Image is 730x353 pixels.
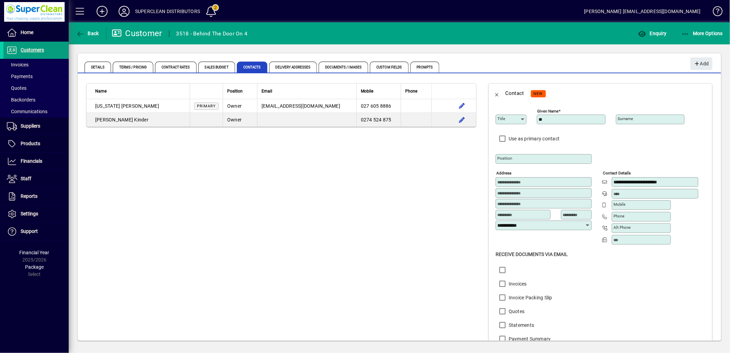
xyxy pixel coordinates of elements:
[507,294,552,301] label: Invoice Packing Slip
[113,62,154,73] span: Terms / Pricing
[7,97,35,103] span: Backorders
[21,193,37,199] span: Reports
[74,27,101,40] button: Back
[370,62,408,73] span: Custom Fields
[3,106,69,117] a: Communications
[537,109,558,114] mat-label: Given name
[613,214,624,218] mat-label: Phone
[489,85,505,101] button: Back
[95,103,120,109] span: [US_STATE]
[361,87,373,95] span: Mobile
[507,322,534,329] label: Statements
[7,109,47,114] span: Communications
[613,202,626,207] mat-label: Mobile
[3,135,69,152] a: Products
[534,92,543,96] span: NEW
[361,117,391,122] span: 0274 524 875
[112,28,162,39] div: Customer
[3,153,69,170] a: Financials
[134,117,149,122] span: Kinder
[25,264,44,270] span: Package
[3,59,69,71] a: Invoices
[262,103,340,109] span: [EMAIL_ADDRESS][DOMAIN_NAME]
[3,205,69,223] a: Settings
[7,62,29,67] span: Invoices
[496,252,568,257] span: Receive Documents Via Email
[155,62,196,73] span: Contract Rates
[21,141,40,146] span: Products
[176,28,248,39] div: 3518 - Behind The Door On 4
[613,225,631,230] mat-label: Alt Phone
[497,156,512,161] mat-label: Position
[85,62,111,73] span: Details
[223,99,257,113] td: Owner
[618,116,633,121] mat-label: Surname
[198,62,235,73] span: Sales Budget
[21,158,42,164] span: Financials
[21,30,33,35] span: Home
[507,335,551,342] label: Payment Summary
[135,6,200,17] div: SUPERCLEAN DISTRIBUTORS
[113,5,135,18] button: Profile
[95,87,107,95] span: Name
[197,104,216,108] span: Primary
[3,118,69,135] a: Suppliers
[3,188,69,205] a: Reports
[223,113,257,127] td: Owner
[3,24,69,41] a: Home
[497,116,505,121] mat-label: Title
[405,87,427,95] div: Phone
[21,176,31,181] span: Staff
[121,103,159,109] span: [PERSON_NAME]
[69,27,107,40] app-page-header-button: Back
[7,74,33,79] span: Payments
[20,250,49,255] span: Financial Year
[227,87,253,95] div: Position
[3,170,69,188] a: Staff
[690,57,712,70] button: Add
[237,62,267,73] span: Contacts
[21,228,38,234] span: Support
[3,71,69,82] a: Payments
[21,211,38,216] span: Settings
[410,62,440,73] span: Prompts
[95,87,186,95] div: Name
[262,87,352,95] div: Email
[3,82,69,94] a: Quotes
[21,47,44,53] span: Customers
[584,6,701,17] div: [PERSON_NAME] [EMAIL_ADDRESS][DOMAIN_NAME]
[95,117,133,122] span: [PERSON_NAME]
[262,87,272,95] span: Email
[694,58,709,69] span: Add
[7,85,26,91] span: Quotes
[227,87,243,95] span: Position
[3,94,69,106] a: Backorders
[319,62,368,73] span: Documents / Images
[507,308,525,315] label: Quotes
[636,27,668,40] button: Enquiry
[361,103,391,109] span: 027 605 8886
[21,123,40,129] span: Suppliers
[681,31,723,36] span: More Options
[76,31,99,36] span: Back
[505,88,524,99] div: Contact
[679,27,725,40] button: More Options
[361,87,397,95] div: Mobile
[405,87,417,95] span: Phone
[507,135,560,142] label: Use as primary contact
[269,62,317,73] span: Delivery Addresses
[91,5,113,18] button: Add
[3,223,69,240] a: Support
[708,1,721,24] a: Knowledge Base
[507,280,527,287] label: Invoices
[638,31,666,36] span: Enquiry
